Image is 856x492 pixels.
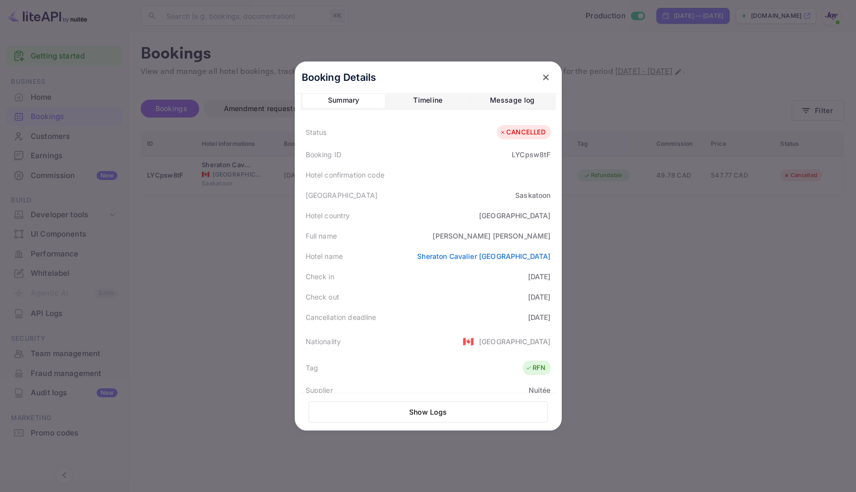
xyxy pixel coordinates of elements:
div: Full name [306,231,337,241]
div: Nuitée [529,385,551,395]
div: [PERSON_NAME] [PERSON_NAME] [432,231,550,241]
div: [GEOGRAPHIC_DATA] [479,336,551,347]
div: Hotel name [306,251,343,261]
div: [DATE] [528,292,551,302]
button: Show Logs [309,401,548,423]
span: United States [463,332,474,350]
div: Check out [306,292,339,302]
div: Status [306,127,327,137]
div: Tag [306,363,318,373]
a: Sheraton Cavalier [GEOGRAPHIC_DATA] [417,252,550,260]
div: LYCpsw8tF [512,149,550,160]
div: CANCELLED [499,127,545,137]
div: [DATE] [528,271,551,282]
p: Booking Details [302,70,376,85]
div: Check in [306,271,334,282]
div: Saskatoon [515,190,550,200]
div: [DATE] [528,312,551,322]
div: Hotel country [306,210,350,221]
div: RFN [525,363,545,373]
div: Timeline [413,94,442,106]
div: Summary [328,94,360,106]
div: Message log [490,94,535,106]
div: [GEOGRAPHIC_DATA] [479,210,551,221]
button: close [537,68,555,86]
div: Supplier [306,385,333,395]
div: [GEOGRAPHIC_DATA] [306,190,378,200]
div: Cancellation deadline [306,312,376,322]
div: Nationality [306,336,341,347]
div: Hotel confirmation code [306,170,384,180]
div: Booking ID [306,149,342,160]
button: Summary [303,92,385,108]
button: Message log [471,92,553,108]
button: Timeline [387,92,469,108]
